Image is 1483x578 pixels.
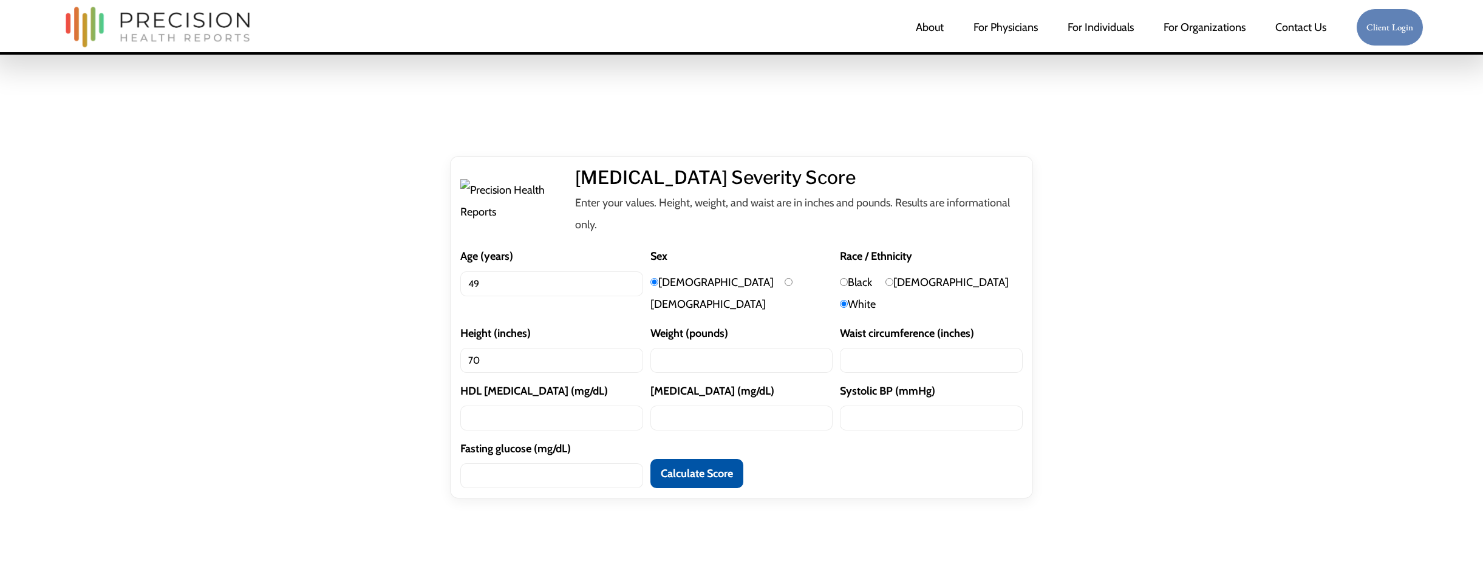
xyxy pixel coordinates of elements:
[840,245,1023,267] span: Race / Ethnicity
[575,192,1023,236] p: Enter your values. Height, weight, and waist are in inches and pounds. Results are informational ...
[1275,15,1326,39] a: Contact Us
[1356,8,1424,47] a: Client Login
[650,459,743,488] button: Calculate Score
[1068,15,1134,39] a: For Individuals
[840,322,1023,344] label: Waist circumference (inches)
[650,278,658,286] input: [DEMOGRAPHIC_DATA]
[460,380,643,402] label: HDL [MEDICAL_DATA] (mg/dL)
[885,276,1009,289] label: [DEMOGRAPHIC_DATA]
[650,276,774,289] label: [DEMOGRAPHIC_DATA]
[916,15,944,39] a: About
[1264,423,1483,578] iframe: Chat Widget
[1164,16,1246,38] span: For Organizations
[973,15,1038,39] a: For Physicians
[840,278,848,286] input: Black
[650,380,833,402] label: [MEDICAL_DATA] (mg/dL)
[460,322,643,344] label: Height (inches)
[650,245,833,267] span: Sex
[575,166,1023,188] h2: [MEDICAL_DATA] Severity Score
[460,438,643,460] label: Fasting glucose (mg/dL)
[60,1,256,53] img: Precision Health Reports
[840,276,872,289] label: Black
[650,322,833,344] label: Weight (pounds)
[785,278,793,286] input: [DEMOGRAPHIC_DATA]
[840,300,848,308] input: White
[650,276,793,311] label: [DEMOGRAPHIC_DATA]
[460,179,567,223] img: Precision Health Reports
[885,278,893,286] input: [DEMOGRAPHIC_DATA]
[460,245,643,267] label: Age (years)
[1164,15,1246,39] a: folder dropdown
[840,380,1023,402] label: Systolic BP (mmHg)
[840,297,876,311] label: White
